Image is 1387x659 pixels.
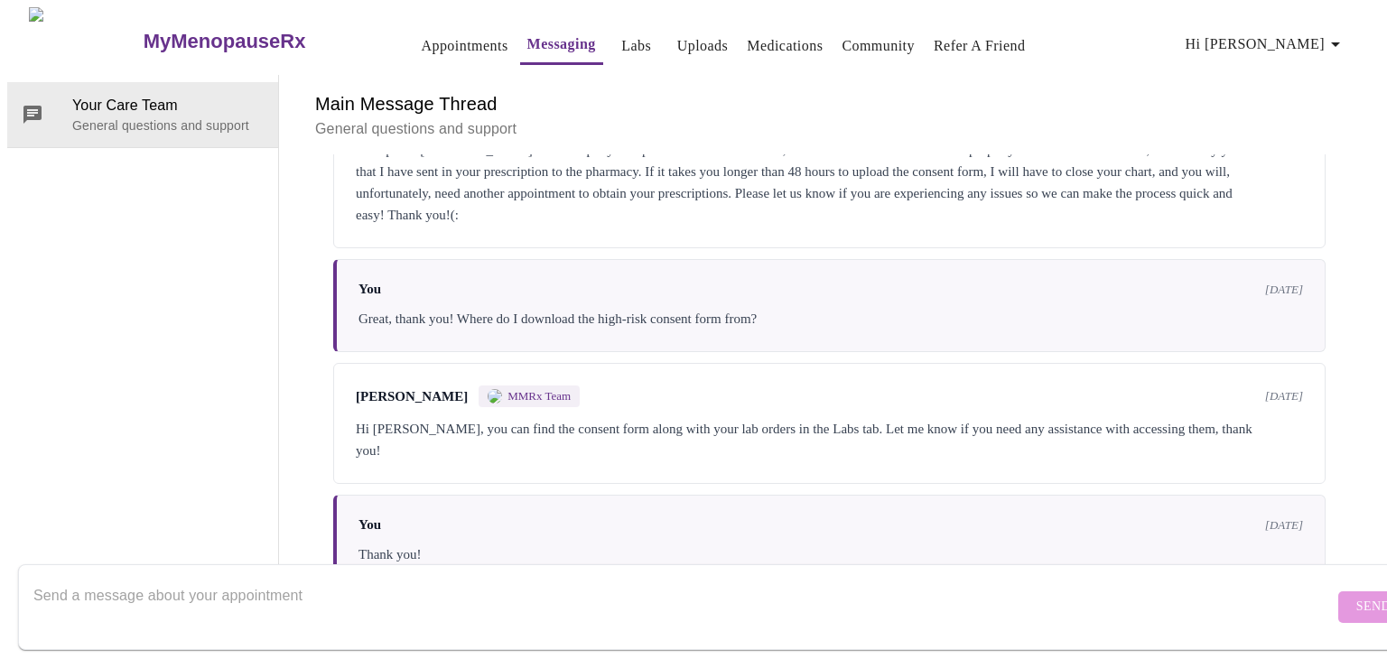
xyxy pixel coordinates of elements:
a: Labs [621,33,651,59]
div: Your Care TeamGeneral questions and support [7,82,278,147]
span: You [358,517,381,533]
a: Appointments [421,33,507,59]
button: Refer a Friend [926,28,1033,64]
button: Uploads [670,28,736,64]
button: Appointments [414,28,515,64]
p: General questions and support [315,118,1344,140]
div: Hi [PERSON_NAME], you can find the consent form along with your lab orders in the Labs tab. Let m... [356,418,1303,461]
div: Hello! I hope you are well. It's [PERSON_NAME], MMRx Nurse Practitioner, here. Please download, s... [356,117,1303,226]
span: Hi [PERSON_NAME] [1186,32,1346,57]
span: [DATE] [1265,518,1303,533]
button: Hi [PERSON_NAME] [1178,26,1354,62]
button: Labs [608,28,666,64]
textarea: Send a message about your appointment [33,578,1334,636]
p: General questions and support [72,116,264,135]
a: Medications [747,33,823,59]
button: Messaging [520,26,603,65]
span: [DATE] [1265,283,1303,297]
a: Refer a Friend [934,33,1026,59]
img: MyMenopauseRx Logo [29,7,141,75]
span: MMRx Team [507,389,571,404]
a: MyMenopauseRx [141,10,377,73]
span: You [358,282,381,297]
button: Medications [740,28,830,64]
span: [PERSON_NAME] [356,389,468,404]
h6: Main Message Thread [315,89,1344,118]
span: [DATE] [1265,389,1303,404]
img: MMRX [488,389,502,404]
a: Messaging [527,32,596,57]
a: Community [842,33,915,59]
button: Community [834,28,922,64]
a: Uploads [677,33,729,59]
h3: MyMenopauseRx [144,30,306,53]
div: Great, thank you! Where do I download the high-risk consent form from? [358,308,1303,329]
span: Your Care Team [72,95,264,116]
div: Thank you! [358,543,1303,565]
